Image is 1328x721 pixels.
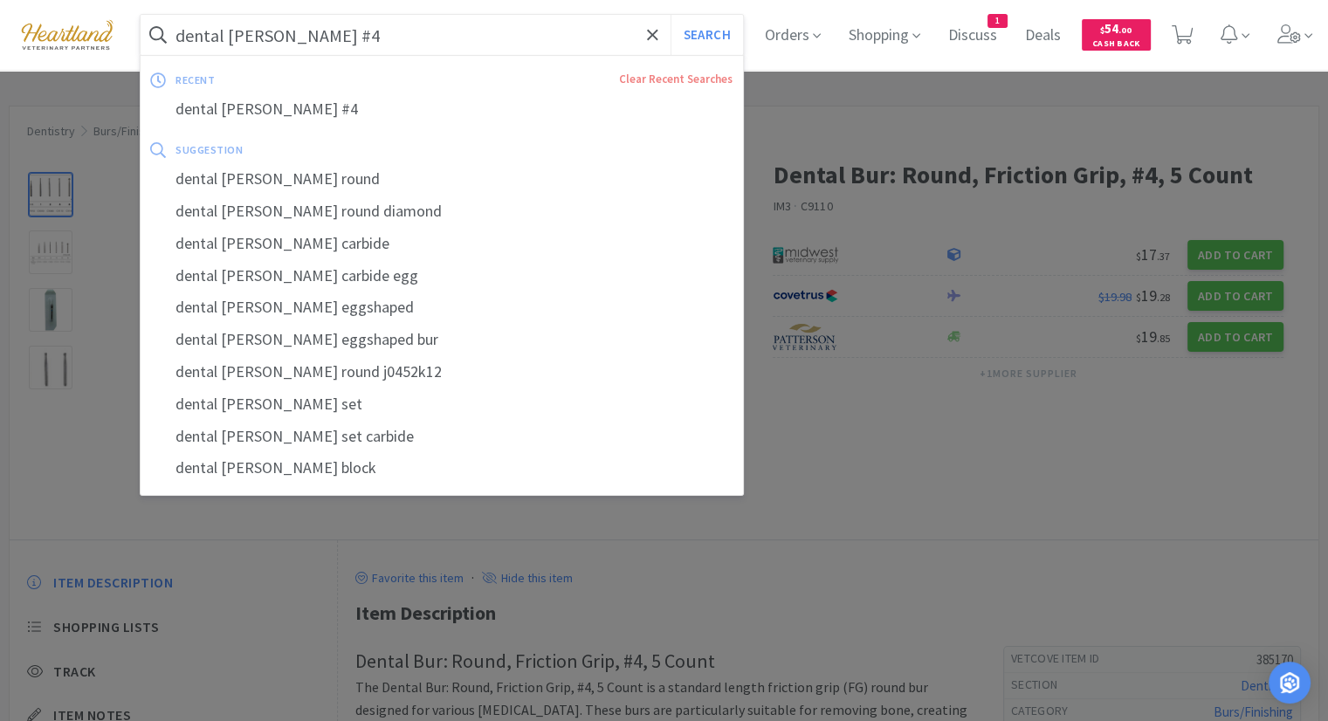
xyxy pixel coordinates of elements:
div: dental [PERSON_NAME] set carbide [141,421,743,453]
a: $54.00Cash Back [1082,11,1151,58]
span: $ [1100,24,1104,36]
div: dental [PERSON_NAME] round diamond [141,196,743,228]
div: recent [175,66,416,93]
a: Discuss1 [941,28,1004,44]
span: . 00 [1118,24,1132,36]
div: dental [PERSON_NAME] #4 [141,93,743,126]
div: dental [PERSON_NAME] eggshaped bur [141,324,743,356]
div: dental [PERSON_NAME] round [141,163,743,196]
span: 54 [1100,20,1132,37]
div: dental [PERSON_NAME] eggshaped [141,292,743,324]
div: dental [PERSON_NAME] round j0452k12 [141,356,743,388]
div: Open Intercom Messenger [1269,662,1311,704]
a: Clear Recent Searches [619,72,733,86]
div: suggestion [175,136,487,163]
span: Cash Back [1092,39,1140,51]
span: 1 [988,15,1007,27]
div: dental [PERSON_NAME] block [141,452,743,484]
input: Search by item, sku, manufacturer, ingredient, size... [141,15,743,55]
div: dental [PERSON_NAME] carbide egg [141,260,743,292]
button: Search [671,15,743,55]
a: Deals [1018,28,1068,44]
div: dental [PERSON_NAME] carbide [141,228,743,260]
img: cad7bdf275c640399d9c6e0c56f98fd2_10.png [9,10,126,58]
div: dental [PERSON_NAME] set [141,388,743,421]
